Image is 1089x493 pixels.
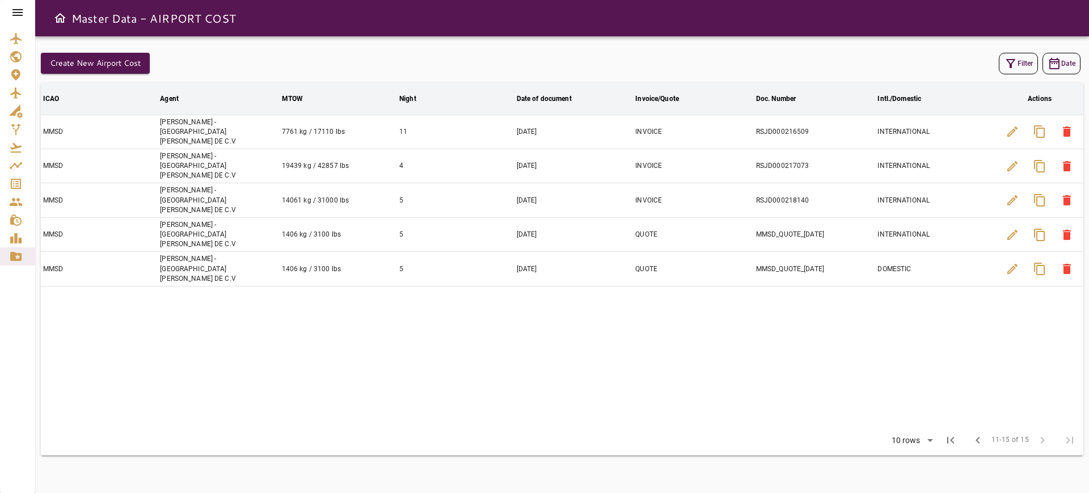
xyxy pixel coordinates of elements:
td: 4 [397,149,514,183]
td: [PERSON_NAME] - [GEOGRAPHIC_DATA][PERSON_NAME] DE C.V [158,217,279,251]
div: ICAO [43,92,60,106]
div: Intl./Domestic [877,92,921,106]
span: Previous Page [964,427,991,454]
span: delete [1060,228,1074,242]
button: Copy [1026,255,1053,283]
span: chevron_left [971,433,985,447]
td: [PERSON_NAME] - [GEOGRAPHIC_DATA][PERSON_NAME] DE C.V [158,149,279,183]
td: [PERSON_NAME] - [GEOGRAPHIC_DATA][PERSON_NAME] DE C.V [158,252,279,286]
span: Intl./Domestic [877,92,936,106]
span: first_page [944,433,957,447]
button: Copy [1026,187,1053,214]
td: MMSD_QUOTE_[DATE] [754,217,876,251]
td: DOMESTIC [875,252,995,286]
td: 5 [397,217,514,251]
td: QUOTE [633,252,753,286]
td: INTERNATIONAL [875,217,995,251]
td: MMSD [41,115,158,149]
td: [DATE] [514,252,634,286]
span: delete [1060,262,1074,276]
span: Next Page [1029,427,1056,454]
td: [PERSON_NAME] - [GEOGRAPHIC_DATA][PERSON_NAME] DE C.V [158,115,279,149]
div: Invoice/Quote [635,92,679,106]
span: Last Page [1056,427,1083,454]
span: delete [1060,125,1074,138]
div: Doc. Number [756,92,796,106]
td: 7761 kg / 17110 lbs [280,115,397,149]
button: Delete [1053,221,1080,248]
button: Copy [1026,118,1053,145]
button: Edit [999,118,1026,145]
button: Create New Airport Cost [41,53,150,74]
td: [DATE] [514,149,634,183]
button: Delete [1053,255,1080,283]
td: RSJD000218140 [754,183,876,217]
button: Filter [999,53,1038,74]
td: INTERNATIONAL [875,149,995,183]
button: Open drawer [49,7,71,30]
td: INTERNATIONAL [875,183,995,217]
td: RSJD000217073 [754,149,876,183]
span: MTOW [282,92,318,106]
td: MMSD [41,183,158,217]
button: Edit [999,221,1026,248]
td: MMSD [41,217,158,251]
td: [DATE] [514,115,634,149]
span: First Page [937,427,964,454]
td: 14061 kg / 31000 lbs [280,183,397,217]
div: 10 rows [884,432,937,449]
span: Date of document [517,92,586,106]
td: [DATE] [514,183,634,217]
div: Night [399,92,416,106]
td: INVOICE [633,115,753,149]
td: 5 [397,252,514,286]
td: MMSD_QUOTE_[DATE] [754,252,876,286]
span: delete [1060,193,1074,207]
div: MTOW [282,92,303,106]
td: INVOICE [633,183,753,217]
td: [DATE] [514,217,634,251]
button: Delete [1053,187,1080,214]
td: RSJD000216509 [754,115,876,149]
h6: Master Data - AIRPORT COST [71,9,236,27]
td: 11 [397,115,514,149]
td: [PERSON_NAME] - [GEOGRAPHIC_DATA][PERSON_NAME] DE C.V [158,183,279,217]
span: Agent [160,92,193,106]
td: INTERNATIONAL [875,115,995,149]
div: Agent [160,92,179,106]
span: 11-15 of 15 [991,435,1029,446]
button: Copy [1026,221,1053,248]
span: Invoice/Quote [635,92,694,106]
td: 1406 kg / 3100 lbs [280,217,397,251]
td: QUOTE [633,217,753,251]
span: Night [399,92,431,106]
td: INVOICE [633,149,753,183]
td: 1406 kg / 3100 lbs [280,252,397,286]
button: Delete [1053,153,1080,180]
button: Edit [999,255,1026,283]
td: 5 [397,183,514,217]
button: Copy [1026,153,1053,180]
button: Edit [999,153,1026,180]
button: Edit [999,187,1026,214]
button: Delete [1053,118,1080,145]
td: 19439 kg / 42857 lbs [280,149,397,183]
span: delete [1060,159,1074,173]
td: MMSD [41,252,158,286]
button: Date [1042,53,1080,74]
td: MMSD [41,149,158,183]
div: Date of document [517,92,572,106]
span: Doc. Number [756,92,811,106]
span: ICAO [43,92,74,106]
div: 10 rows [889,436,923,445]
